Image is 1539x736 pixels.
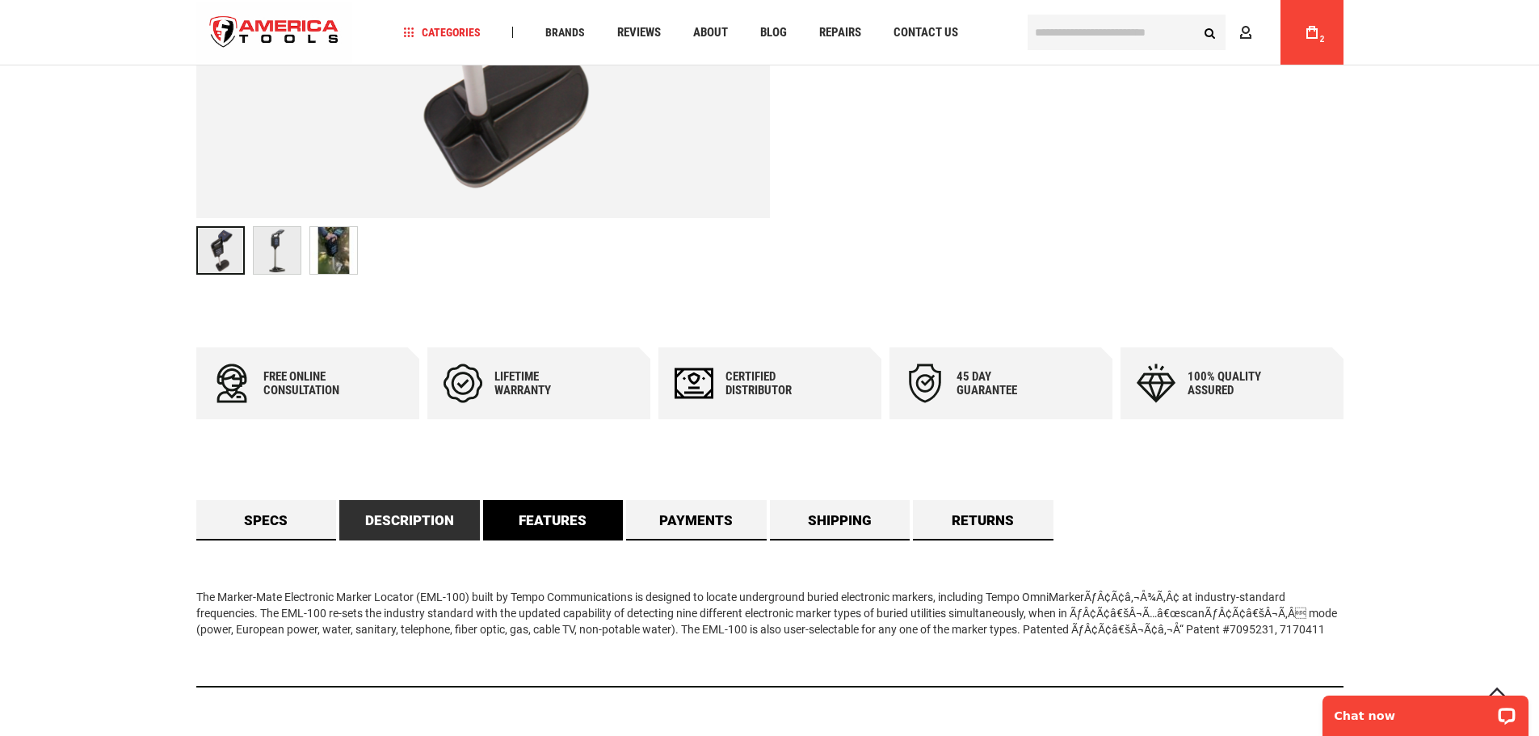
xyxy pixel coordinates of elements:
[196,2,353,63] a: store logo
[1195,17,1226,48] button: Search
[819,27,861,39] span: Repairs
[483,500,624,540] a: Features
[913,500,1053,540] a: Returns
[812,22,868,44] a: Repairs
[196,218,253,283] div: TEMPO EML100 MARKER/LOCATOR, ELECTRONIC (EML100)
[403,27,481,38] span: Categories
[253,218,309,283] div: TEMPO EML100 MARKER/LOCATOR, ELECTRONIC (EML100)
[309,218,358,283] div: TEMPO EML100 MARKER/LOCATOR, ELECTRONIC (EML100)
[339,500,480,540] a: Description
[538,22,592,44] a: Brands
[1312,685,1539,736] iframe: LiveChat chat widget
[617,27,661,39] span: Reviews
[196,540,1343,688] div: The Marker-Mate Electronic Marker Locator (EML-100) built by Tempo Communications is designed to ...
[753,22,794,44] a: Blog
[263,370,360,397] div: Free online consultation
[310,227,357,274] img: TEMPO EML100 MARKER/LOCATOR, ELECTRONIC (EML100)
[396,22,488,44] a: Categories
[760,27,787,39] span: Blog
[693,27,728,39] span: About
[1188,370,1285,397] div: 100% quality assured
[957,370,1053,397] div: 45 day Guarantee
[886,22,965,44] a: Contact Us
[610,22,668,44] a: Reviews
[894,27,958,39] span: Contact Us
[1320,35,1325,44] span: 2
[494,370,591,397] div: Lifetime warranty
[196,2,353,63] img: America Tools
[626,500,767,540] a: Payments
[725,370,822,397] div: Certified Distributor
[196,500,337,540] a: Specs
[686,22,735,44] a: About
[545,27,585,38] span: Brands
[770,500,910,540] a: Shipping
[254,227,301,274] img: TEMPO EML100 MARKER/LOCATOR, ELECTRONIC (EML100)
